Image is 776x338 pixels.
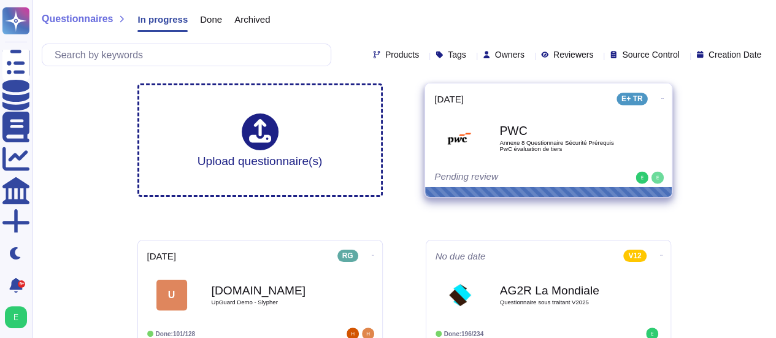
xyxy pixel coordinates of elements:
[156,280,187,310] div: U
[212,285,334,296] b: [DOMAIN_NAME]
[636,172,648,184] img: user
[499,140,623,152] span: Annexe 8 Questionnaire Sécurité Prérequis PwC évaluation de tiers
[553,50,593,59] span: Reviewers
[445,280,475,310] img: Logo
[500,299,623,305] span: Questionnaire sous traitant V2025
[337,250,358,262] div: RG
[500,285,623,296] b: AG2R La Mondiale
[198,113,323,167] div: Upload questionnaire(s)
[156,331,196,337] span: Done: 101/128
[436,252,486,261] span: No due date
[137,15,188,24] span: In progress
[147,252,176,261] span: [DATE]
[623,250,646,262] div: V12
[385,50,419,59] span: Products
[709,50,761,59] span: Creation Date
[616,93,647,105] div: E+ TR
[495,50,524,59] span: Owners
[499,125,623,137] b: PWC
[444,331,484,337] span: Done: 196/234
[18,280,25,288] div: 9+
[2,304,36,331] button: user
[200,15,222,24] span: Done
[234,15,270,24] span: Archived
[434,94,464,104] span: [DATE]
[212,299,334,305] span: UpGuard Demo - Slypher
[651,172,663,184] img: user
[42,14,113,24] span: Questionnaires
[622,50,679,59] span: Source Control
[444,123,475,154] img: Logo
[448,50,466,59] span: Tags
[5,306,27,328] img: user
[434,172,586,184] div: Pending review
[48,44,331,66] input: Search by keywords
